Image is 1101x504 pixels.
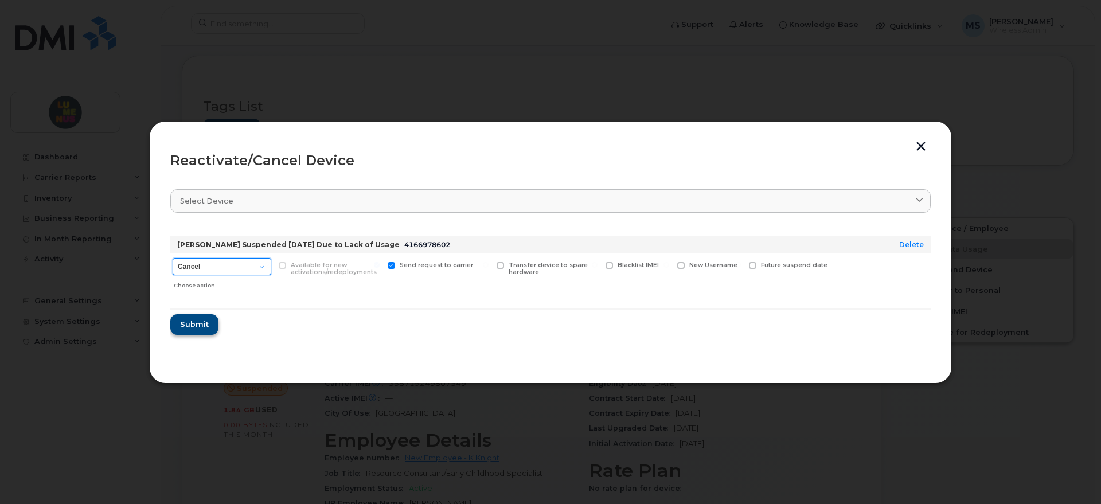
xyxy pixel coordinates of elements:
strong: [PERSON_NAME] Suspended [DATE] Due to Lack of Usage [177,240,400,249]
span: 4166978602 [404,240,450,249]
span: Blacklist IMEI [618,261,659,269]
span: Future suspend date [761,261,827,269]
span: Transfer device to spare hardware [509,261,588,276]
span: Select device [180,196,233,206]
a: Select device [170,189,931,213]
div: Reactivate/Cancel Device [170,154,931,167]
input: Transfer device to spare hardware [483,262,489,268]
div: Choose action [174,276,271,290]
button: Submit [170,314,218,335]
input: Available for new activations/redeployments [265,262,271,268]
a: Delete [899,240,924,249]
input: New Username [663,262,669,268]
span: Available for new activations/redeployments [291,261,377,276]
span: Send request to carrier [400,261,473,269]
input: Future suspend date [735,262,741,268]
input: Send request to carrier [374,262,380,268]
span: New Username [689,261,737,269]
input: Blacklist IMEI [592,262,598,268]
span: Submit [180,319,209,330]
